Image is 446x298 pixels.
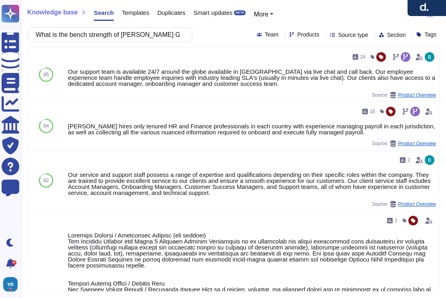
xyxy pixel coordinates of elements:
[2,276,23,293] button: user
[398,141,436,146] span: Product Overview
[68,123,436,135] div: [PERSON_NAME] hires only tenured HR and Finance professionals in each country with experience man...
[94,10,114,16] span: Search
[122,10,149,16] span: Templates
[398,93,436,97] span: Product Overview
[425,52,434,62] img: user
[408,158,410,162] span: 2
[68,172,436,196] div: Our service and support staff possess a range of expertise and qualifications depending on their ...
[265,32,278,37] span: Team
[254,11,268,18] span: More
[424,32,436,37] span: Tags
[372,140,436,147] span: Source:
[44,124,49,128] span: 84
[157,10,186,16] span: Duplicates
[372,201,436,207] span: Source:
[360,55,365,59] span: 24
[395,218,398,223] span: 2
[194,10,233,16] span: Smart updates
[234,10,246,15] div: BETA
[44,178,49,183] span: 82
[425,155,434,165] img: user
[3,277,18,292] img: user
[32,28,184,42] input: Search a question or template...
[372,92,436,98] span: Source:
[12,260,16,265] div: 9+
[254,10,273,19] button: More
[387,32,406,38] span: Section
[27,9,78,16] span: Knowledge base
[68,69,436,87] div: Our support team is available 24/7 around the globe available in [GEOGRAPHIC_DATA] via live chat ...
[297,32,319,37] span: Products
[338,32,368,38] span: Source type
[44,72,49,77] span: 85
[370,109,375,114] span: 16
[398,202,436,207] span: Product Overview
